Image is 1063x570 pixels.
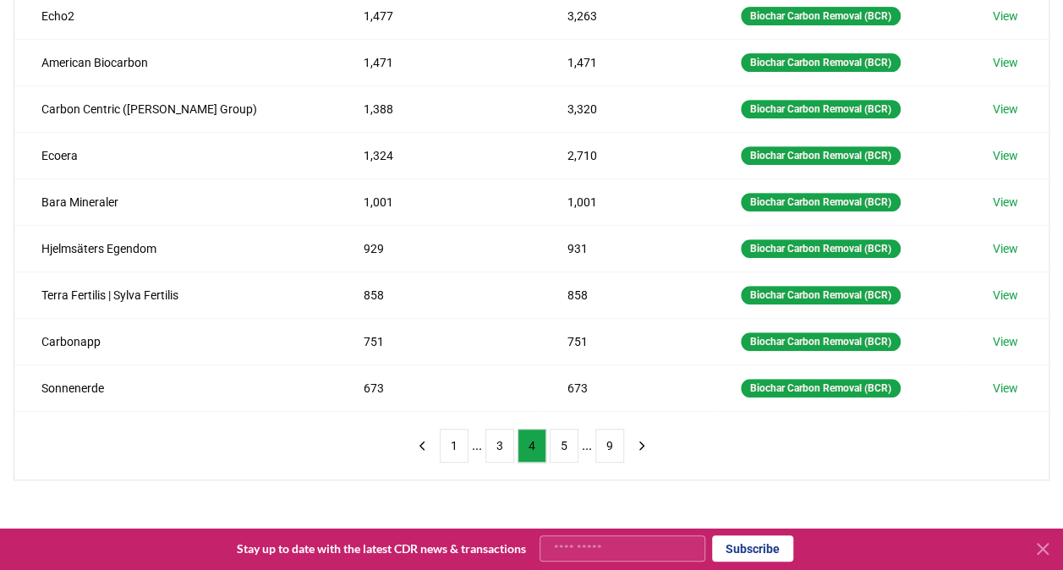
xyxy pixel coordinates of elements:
div: Biochar Carbon Removal (BCR) [741,193,901,211]
td: 931 [540,225,714,271]
div: Biochar Carbon Removal (BCR) [741,239,901,258]
td: 1,001 [337,178,540,225]
td: 1,471 [337,39,540,85]
td: 1,324 [337,132,540,178]
a: View [993,287,1018,304]
td: Ecoera [14,132,337,178]
div: Biochar Carbon Removal (BCR) [741,53,901,72]
button: previous page [408,429,436,463]
td: Bara Mineraler [14,178,337,225]
a: View [993,240,1018,257]
td: Carbon Centric ([PERSON_NAME] Group) [14,85,337,132]
div: Biochar Carbon Removal (BCR) [741,7,901,25]
a: View [993,8,1018,25]
td: American Biocarbon [14,39,337,85]
td: 1,001 [540,178,714,225]
button: 5 [550,429,578,463]
td: Terra Fertilis | Sylva Fertilis [14,271,337,318]
li: ... [582,436,592,456]
div: Biochar Carbon Removal (BCR) [741,146,901,165]
td: Hjelmsäters Egendom [14,225,337,271]
div: Biochar Carbon Removal (BCR) [741,286,901,304]
td: 673 [337,364,540,411]
a: View [993,54,1018,71]
td: 858 [540,271,714,318]
a: View [993,333,1018,350]
a: View [993,380,1018,397]
td: Sonnenerde [14,364,337,411]
td: 3,320 [540,85,714,132]
button: 9 [595,429,624,463]
td: 929 [337,225,540,271]
div: Biochar Carbon Removal (BCR) [741,379,901,397]
a: View [993,194,1018,211]
button: next page [627,429,656,463]
td: 751 [540,318,714,364]
button: 1 [440,429,468,463]
div: Biochar Carbon Removal (BCR) [741,100,901,118]
div: Biochar Carbon Removal (BCR) [741,332,901,351]
a: View [993,101,1018,118]
td: 858 [337,271,540,318]
li: ... [472,436,482,456]
button: 4 [518,429,546,463]
td: 751 [337,318,540,364]
button: 3 [485,429,514,463]
a: View [993,147,1018,164]
td: 673 [540,364,714,411]
td: 1,388 [337,85,540,132]
td: 1,471 [540,39,714,85]
td: Carbonapp [14,318,337,364]
td: 2,710 [540,132,714,178]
